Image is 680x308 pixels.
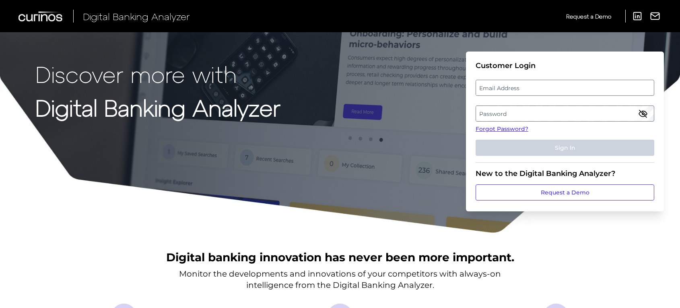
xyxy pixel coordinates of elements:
[476,106,653,121] label: Password
[83,10,190,22] span: Digital Banking Analyzer
[476,125,654,133] a: Forgot Password?
[35,61,280,87] p: Discover more with
[476,61,654,70] div: Customer Login
[476,140,654,156] button: Sign In
[476,81,653,95] label: Email Address
[179,268,501,291] p: Monitor the developments and innovations of your competitors with always-on intelligence from the...
[35,94,280,121] strong: Digital Banking Analyzer
[476,184,654,201] a: Request a Demo
[566,13,611,20] span: Request a Demo
[19,11,64,21] img: Curinos
[166,250,514,265] h2: Digital banking innovation has never been more important.
[476,169,654,178] div: New to the Digital Banking Analyzer?
[566,10,611,23] a: Request a Demo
